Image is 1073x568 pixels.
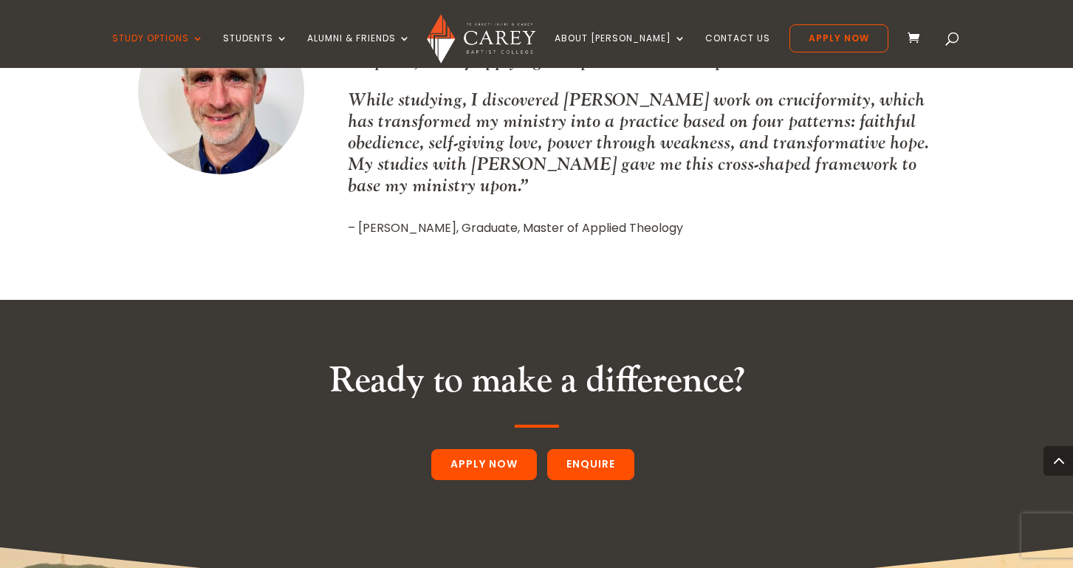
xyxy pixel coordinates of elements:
p: – [PERSON_NAME], Graduate, Master of Applied Theology [348,218,935,238]
a: Alumni & Friends [307,33,411,68]
a: About [PERSON_NAME] [555,33,686,68]
p: While studying, I discovered [PERSON_NAME] work on cruciformity, which has transformed my ministr... [348,89,935,196]
a: Apply Now [431,449,537,480]
a: Contact Us [705,33,770,68]
a: Apply Now [789,24,888,52]
a: Study Options [112,33,204,68]
img: Carey Baptist College [427,14,535,64]
a: Enquire [547,449,634,480]
h2: Ready to make a difference? [138,360,936,410]
img: Photo of Ken Keyte for quote [138,8,304,174]
a: Students [223,33,288,68]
